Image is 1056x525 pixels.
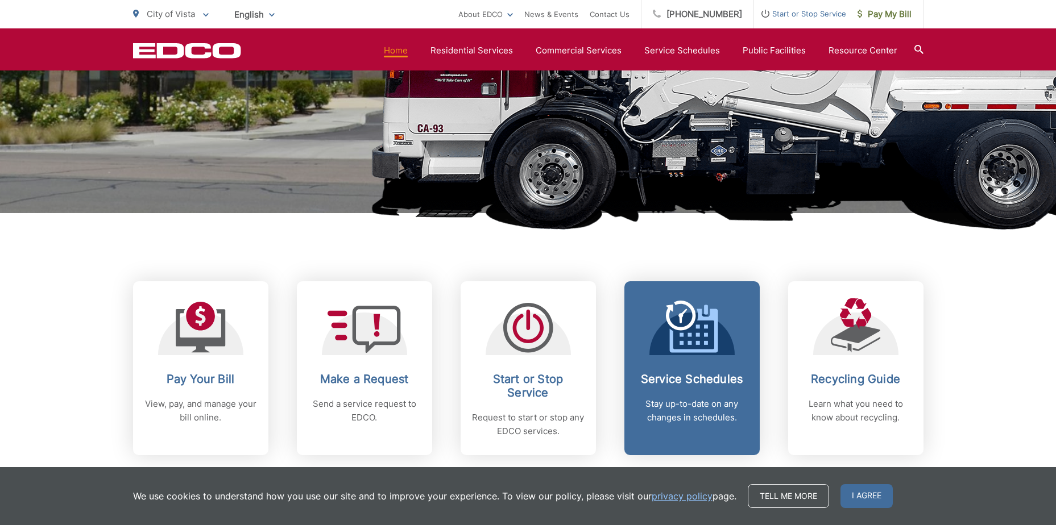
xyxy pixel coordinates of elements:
a: Public Facilities [743,44,806,57]
p: Learn what you need to know about recycling. [800,397,912,424]
p: We use cookies to understand how you use our site and to improve your experience. To view our pol... [133,489,736,503]
a: About EDCO [458,7,513,21]
a: Tell me more [748,484,829,508]
a: Commercial Services [536,44,622,57]
p: Request to start or stop any EDCO services. [472,411,585,438]
a: Contact Us [590,7,630,21]
h2: Make a Request [308,372,421,386]
p: Stay up-to-date on any changes in schedules. [636,397,748,424]
h2: Start or Stop Service [472,372,585,399]
span: Pay My Bill [858,7,912,21]
a: EDCD logo. Return to the homepage. [133,43,241,59]
a: Recycling Guide Learn what you need to know about recycling. [788,281,924,455]
span: I agree [840,484,893,508]
span: City of Vista [147,9,195,19]
a: Resource Center [829,44,897,57]
a: Service Schedules [644,44,720,57]
h2: Service Schedules [636,372,748,386]
span: English [226,5,283,24]
a: Make a Request Send a service request to EDCO. [297,281,432,455]
a: Residential Services [430,44,513,57]
a: Home [384,44,408,57]
a: privacy policy [652,489,713,503]
a: Service Schedules Stay up-to-date on any changes in schedules. [624,281,760,455]
a: News & Events [524,7,578,21]
h2: Recycling Guide [800,372,912,386]
p: Send a service request to EDCO. [308,397,421,424]
h2: Pay Your Bill [144,372,257,386]
p: View, pay, and manage your bill online. [144,397,257,424]
a: Pay Your Bill View, pay, and manage your bill online. [133,281,268,455]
